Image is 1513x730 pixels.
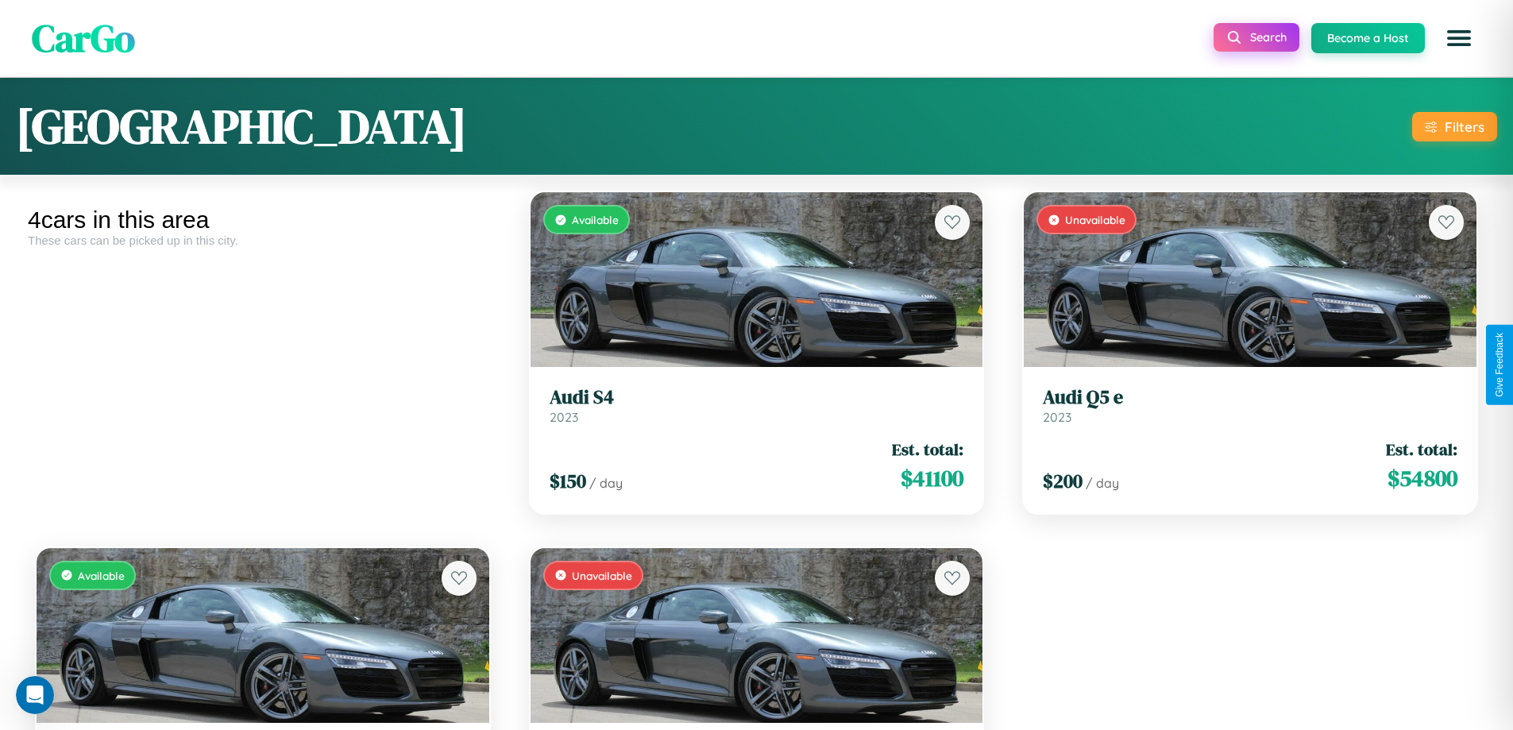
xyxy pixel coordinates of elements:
[16,676,54,714] iframe: Intercom live chat
[1412,112,1497,141] button: Filters
[1043,386,1457,425] a: Audi Q5 e2023
[1214,23,1299,52] button: Search
[78,569,125,582] span: Available
[1043,386,1457,409] h3: Audi Q5 e
[28,207,498,234] div: 4 cars in this area
[1043,468,1083,494] span: $ 200
[901,462,963,494] span: $ 41100
[28,234,498,247] div: These cars can be picked up in this city.
[1445,118,1484,135] div: Filters
[1065,213,1125,226] span: Unavailable
[1388,462,1457,494] span: $ 54800
[550,468,586,494] span: $ 150
[1311,23,1425,53] button: Become a Host
[1386,438,1457,461] span: Est. total:
[1043,409,1071,425] span: 2023
[572,569,632,582] span: Unavailable
[589,475,623,491] span: / day
[550,409,578,425] span: 2023
[1437,16,1481,60] button: Open menu
[16,94,467,159] h1: [GEOGRAPHIC_DATA]
[550,386,964,425] a: Audi S42023
[550,386,964,409] h3: Audi S4
[32,12,135,64] span: CarGo
[572,213,619,226] span: Available
[1494,333,1505,397] div: Give Feedback
[1250,30,1287,44] span: Search
[892,438,963,461] span: Est. total:
[1086,475,1119,491] span: / day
